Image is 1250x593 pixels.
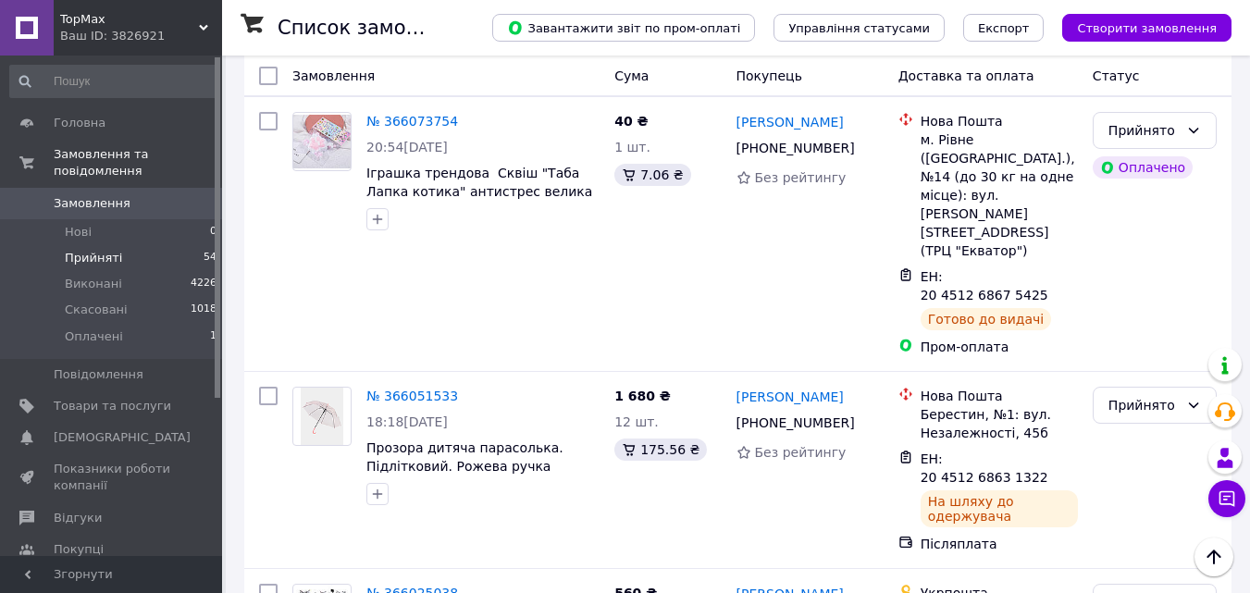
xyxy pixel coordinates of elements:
[191,276,217,292] span: 4226
[614,140,650,154] span: 1 шт.
[1077,21,1217,35] span: Створити замовлення
[278,17,465,39] h1: Список замовлень
[898,68,1034,83] span: Доставка та оплата
[921,405,1078,442] div: Берестин, №1: вул. Незалежності, 45б
[292,68,375,83] span: Замовлення
[736,388,844,406] a: [PERSON_NAME]
[788,21,930,35] span: Управління статусами
[921,308,1052,330] div: Готово до видачі
[921,269,1048,303] span: ЕН: 20 4512 6867 5425
[54,510,102,526] span: Відгуки
[191,302,217,318] span: 1018
[755,445,847,460] span: Без рейтингу
[1208,480,1245,517] button: Чат з покупцем
[210,224,217,241] span: 0
[1044,19,1231,34] a: Створити замовлення
[921,387,1078,405] div: Нова Пошта
[507,19,740,36] span: Завантажити звіт по пром-оплаті
[614,114,648,129] span: 40 ₴
[1108,120,1179,141] div: Прийнято
[1093,68,1140,83] span: Статус
[210,328,217,345] span: 1
[614,68,649,83] span: Cума
[54,461,171,494] span: Показники роботи компанії
[60,11,199,28] span: TopMax
[492,14,755,42] button: Завантажити звіт по пром-оплаті
[65,302,128,318] span: Скасовані
[614,414,659,429] span: 12 шт.
[1108,395,1179,415] div: Прийнято
[614,389,671,403] span: 1 680 ₴
[921,112,1078,130] div: Нова Пошта
[366,414,448,429] span: 18:18[DATE]
[366,114,458,129] a: № 366073754
[736,113,844,131] a: [PERSON_NAME]
[736,68,802,83] span: Покупець
[54,429,191,446] span: [DEMOGRAPHIC_DATA]
[292,112,352,171] a: Фото товару
[54,115,105,131] span: Головна
[614,164,690,186] div: 7.06 ₴
[963,14,1045,42] button: Експорт
[978,21,1030,35] span: Експорт
[54,398,171,414] span: Товари та послуги
[65,250,122,266] span: Прийняті
[733,135,859,161] div: [PHONE_NUMBER]
[54,541,104,558] span: Покупці
[366,140,448,154] span: 20:54[DATE]
[921,338,1078,356] div: Пром-оплата
[614,439,707,461] div: 175.56 ₴
[921,451,1048,485] span: ЕН: 20 4512 6863 1322
[733,410,859,436] div: [PHONE_NUMBER]
[921,535,1078,553] div: Післяплата
[366,166,592,217] a: Іграшка трендова Сквіш "Таба Лапка котика" антистрес велика 7см
[1194,537,1233,576] button: Наверх
[65,276,122,292] span: Виконані
[774,14,945,42] button: Управління статусами
[54,195,130,212] span: Замовлення
[301,388,343,445] img: Фото товару
[1093,156,1193,179] div: Оплачено
[755,170,847,185] span: Без рейтингу
[293,115,351,168] img: Фото товару
[60,28,222,44] div: Ваш ID: 3826921
[9,65,218,98] input: Пошук
[54,146,222,179] span: Замовлення та повідомлення
[921,130,1078,260] div: м. Рівне ([GEOGRAPHIC_DATA].), №14 (до 30 кг на одне місце): вул. [PERSON_NAME][STREET_ADDRESS] (...
[366,440,563,474] a: Прозора дитяча парасолька. Підлітковий. Рожева ручка
[65,328,123,345] span: Оплачені
[1062,14,1231,42] button: Створити замовлення
[204,250,217,266] span: 54
[292,387,352,446] a: Фото товару
[921,490,1078,527] div: На шляху до одержувача
[366,389,458,403] a: № 366051533
[54,366,143,383] span: Повідомлення
[65,224,92,241] span: Нові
